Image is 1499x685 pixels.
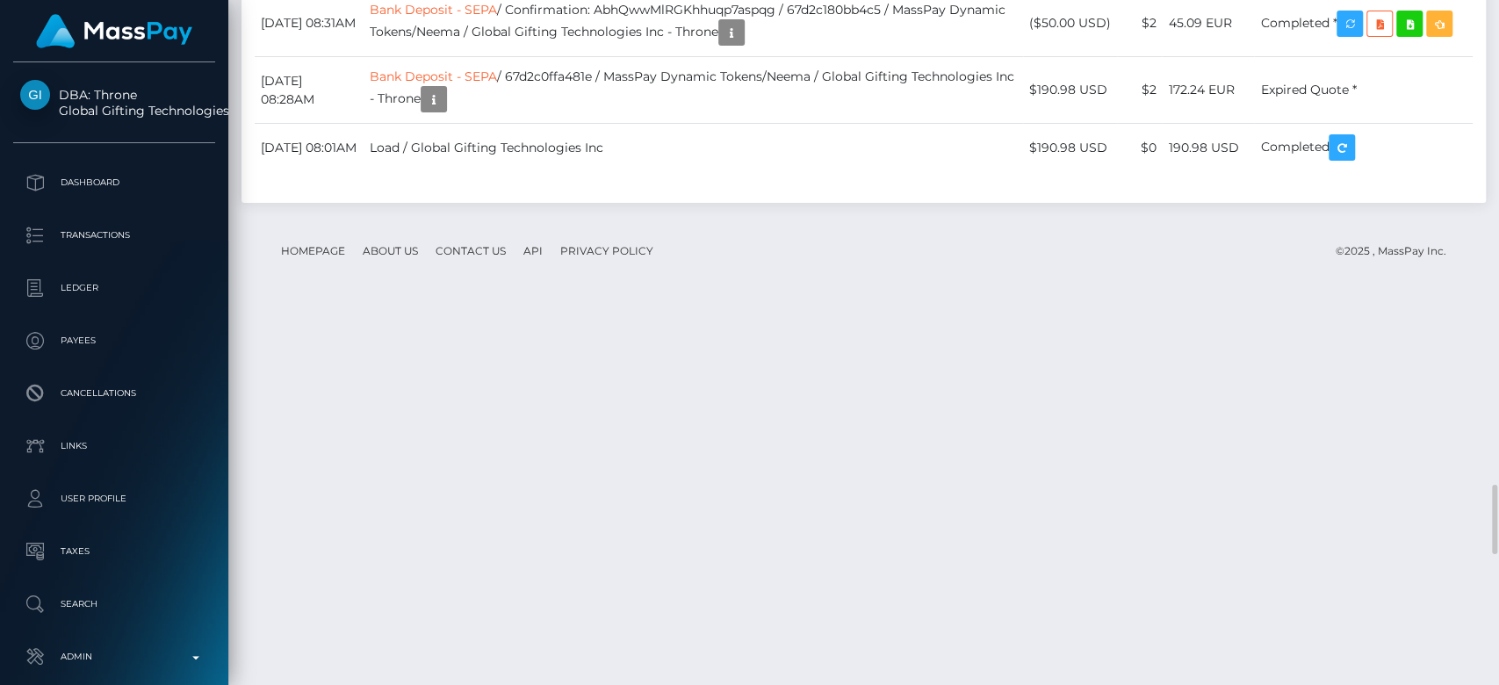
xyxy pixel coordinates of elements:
[1162,57,1254,124] td: 172.24 EUR
[364,57,1023,124] td: / 67d2c0ffa481e / MassPay Dynamic Tokens/Neema / Global Gifting Technologies Inc - Throne
[13,371,215,415] a: Cancellations
[1023,57,1118,124] td: $190.98 USD
[255,124,364,172] td: [DATE] 08:01AM
[20,380,208,407] p: Cancellations
[370,68,497,84] a: Bank Deposit - SEPA
[20,222,208,249] p: Transactions
[13,161,215,205] a: Dashboard
[1254,57,1473,124] td: Expired Quote *
[13,424,215,468] a: Links
[20,275,208,301] p: Ledger
[429,237,513,264] a: Contact Us
[20,538,208,565] p: Taxes
[20,591,208,617] p: Search
[13,635,215,679] a: Admin
[20,80,50,110] img: Global Gifting Technologies Inc
[1117,124,1162,172] td: $0
[13,582,215,626] a: Search
[370,2,497,18] a: Bank Deposit - SEPA
[13,266,215,310] a: Ledger
[1023,124,1118,172] td: $190.98 USD
[20,486,208,512] p: User Profile
[516,237,550,264] a: API
[20,433,208,459] p: Links
[36,14,192,48] img: MassPay Logo
[20,644,208,670] p: Admin
[553,237,660,264] a: Privacy Policy
[1117,57,1162,124] td: $2
[1254,124,1473,172] td: Completed
[20,328,208,354] p: Payees
[13,87,215,119] span: DBA: Throne Global Gifting Technologies Inc
[13,530,215,573] a: Taxes
[1162,124,1254,172] td: 190.98 USD
[364,124,1023,172] td: Load / Global Gifting Technologies Inc
[13,477,215,521] a: User Profile
[20,169,208,196] p: Dashboard
[274,237,352,264] a: Homepage
[255,57,364,124] td: [DATE] 08:28AM
[13,319,215,363] a: Payees
[1336,242,1459,261] div: © 2025 , MassPay Inc.
[13,213,215,257] a: Transactions
[356,237,425,264] a: About Us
